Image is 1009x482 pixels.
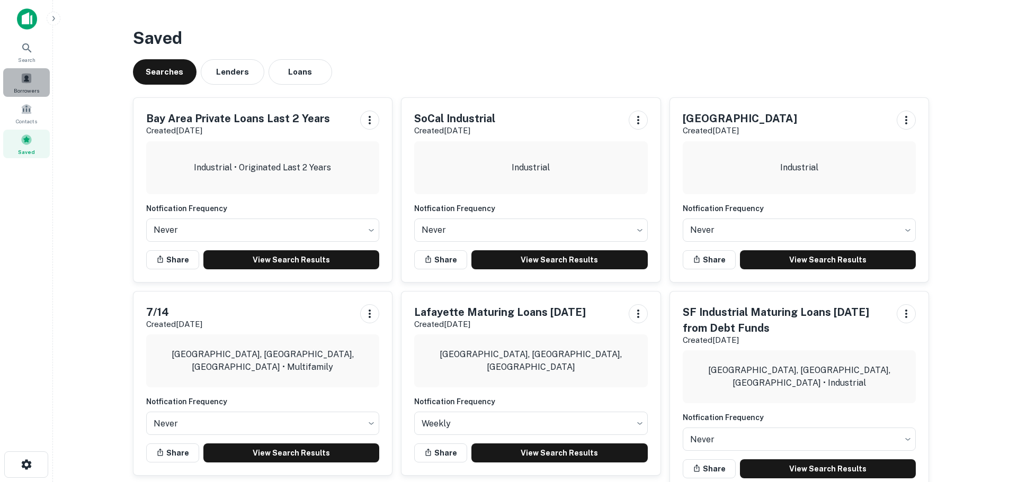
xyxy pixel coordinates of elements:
[956,397,1009,448] iframe: Chat Widget
[146,124,330,137] p: Created [DATE]
[146,408,380,438] div: Without label
[414,318,586,331] p: Created [DATE]
[683,334,889,347] p: Created [DATE]
[414,215,648,245] div: Without label
[155,348,371,374] p: [GEOGRAPHIC_DATA], [GEOGRAPHIC_DATA], [GEOGRAPHIC_DATA] • Multifamily
[3,99,50,128] a: Contacts
[18,56,35,64] span: Search
[512,161,550,174] p: Industrial
[471,250,648,269] a: View Search Results
[683,304,889,336] h5: SF Industrial Maturing Loans [DATE] from Debt Funds
[146,396,380,407] h6: Notfication Frequency
[414,124,495,137] p: Created [DATE]
[18,148,35,156] span: Saved
[414,203,648,214] h6: Notfication Frequency
[201,59,264,85] button: Lenders
[414,111,495,126] h5: SoCal Industrial
[146,304,202,320] h5: 7/14
[146,250,199,269] button: Share
[414,443,467,462] button: Share
[740,459,916,478] a: View Search Results
[203,250,380,269] a: View Search Results
[146,203,380,214] h6: Notfication Frequency
[133,59,197,85] button: Searches
[414,396,648,407] h6: Notfication Frequency
[146,215,380,245] div: Without label
[16,117,37,125] span: Contacts
[780,161,818,174] p: Industrial
[269,59,332,85] button: Loans
[691,364,908,389] p: [GEOGRAPHIC_DATA], [GEOGRAPHIC_DATA], [GEOGRAPHIC_DATA] • Industrial
[683,111,797,126] h5: [GEOGRAPHIC_DATA]
[683,215,916,245] div: Without label
[133,25,930,51] h3: Saved
[146,111,330,126] h5: Bay Area Private Loans Last 2 Years
[146,318,202,331] p: Created [DATE]
[194,161,331,174] p: Industrial • Originated Last 2 Years
[683,124,797,137] p: Created [DATE]
[683,203,916,214] h6: Notfication Frequency
[683,412,916,423] h6: Notfication Frequency
[423,348,639,374] p: [GEOGRAPHIC_DATA], [GEOGRAPHIC_DATA], [GEOGRAPHIC_DATA]
[683,250,736,269] button: Share
[414,408,648,438] div: Without label
[683,459,736,478] button: Share
[203,443,380,462] a: View Search Results
[3,38,50,66] a: Search
[146,443,199,462] button: Share
[740,250,916,269] a: View Search Results
[414,304,586,320] h5: Lafayette Maturing Loans [DATE]
[471,443,648,462] a: View Search Results
[3,68,50,97] a: Borrowers
[3,130,50,158] a: Saved
[683,424,916,454] div: Without label
[14,86,39,95] span: Borrowers
[414,250,467,269] button: Share
[17,8,37,30] img: capitalize-icon.png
